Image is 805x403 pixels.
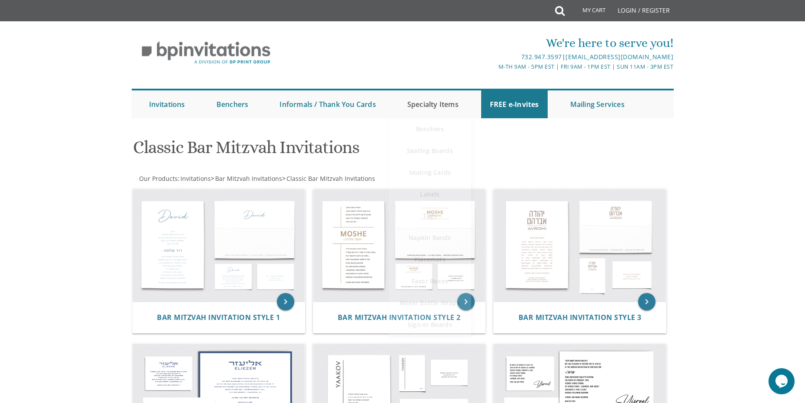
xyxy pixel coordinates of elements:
a: Bar Mitzvah Invitation Style 1 [157,313,280,322]
a: [EMAIL_ADDRESS][DOMAIN_NAME] [565,53,673,61]
a: Invitations [180,174,211,183]
div: : [132,174,403,183]
div: We're here to serve you! [313,34,673,52]
a: Specialty Items [399,90,467,118]
a: Favor Boxes [389,270,471,292]
a: My Cart [564,1,612,23]
a: Bar Mitzvah Invitation Style 2 [338,313,461,322]
a: Benchers [389,118,471,140]
a: Classic Bar Mitzvah Invitations [286,174,375,183]
a: Napkin Bands [389,227,471,249]
a: keyboard_arrow_right [277,293,294,310]
a: FREE e-Invites [481,90,548,118]
img: Bar Mitzvah Invitation Style 2 [313,189,486,302]
div: | [313,52,673,62]
img: BP Invitation Loft [132,35,281,71]
img: Bar Mitzvah Invitation Style 3 [494,189,666,302]
a: Seating Boards [389,140,471,162]
h1: Classic Bar Mitzvah Invitations [133,138,488,163]
a: Our Products [138,174,178,183]
a: Labels [389,183,471,205]
span: Invitations [180,174,211,183]
a: Informals / Thank You Cards [271,90,384,118]
span: Bar Mitzvah Invitation Style 1 [157,313,280,322]
img: Bar Mitzvah Invitation Style 1 [133,189,305,302]
a: Bar Mitzvah Invitation Style 3 [519,313,642,322]
iframe: chat widget [768,368,796,394]
a: Invitations [140,90,194,118]
span: Classic Bar Mitzvah Invitations [286,174,375,183]
a: Sign-In Boards [389,314,471,336]
a: Placemats [389,249,471,270]
a: Tags [389,205,471,227]
a: keyboard_arrow_right [638,293,655,310]
span: Bar Mitzvah Invitation Style 2 [338,313,461,322]
a: Benchers [208,90,257,118]
a: Mailing Services [562,90,633,118]
a: Bar Mitzvah Invitations [214,174,282,183]
a: Seating Cards [389,162,471,183]
span: Bar Mitzvah Invitations [215,174,282,183]
span: Bar Mitzvah Invitation Style 3 [519,313,642,322]
span: > [282,174,375,183]
a: 732.947.3597 [521,53,562,61]
a: Water Bottle Wraps [389,292,471,314]
span: > [211,174,282,183]
div: M-Th 9am - 5pm EST | Fri 9am - 1pm EST | Sun 11am - 3pm EST [313,62,673,71]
